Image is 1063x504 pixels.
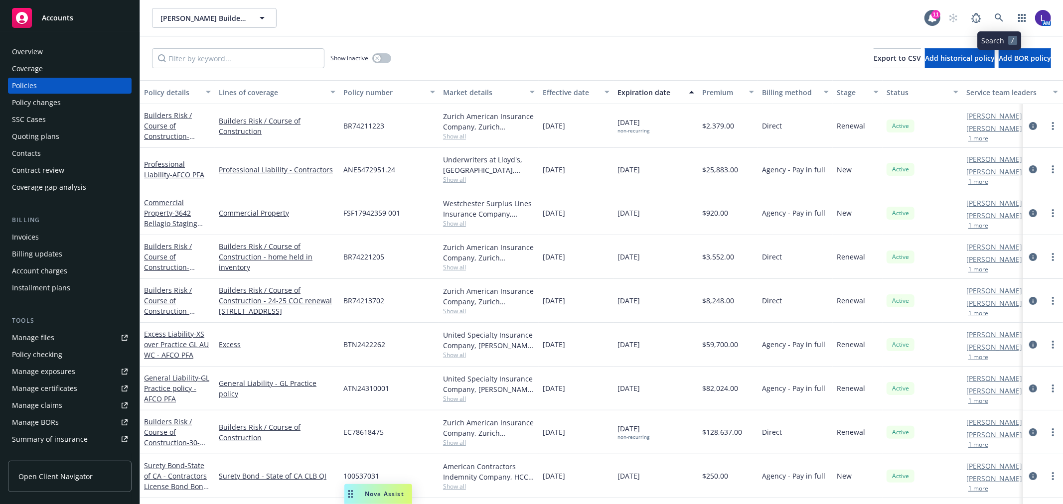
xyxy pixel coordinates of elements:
div: Policy checking [12,347,62,363]
div: Manage files [12,330,54,346]
button: Service team leaders [962,80,1062,104]
a: General Liability - GL Practice policy [219,378,335,399]
span: Active [891,165,911,174]
input: Filter by keyword... [152,48,324,68]
a: Builders Risk / Course of Construction - home held in inventory [219,241,335,272]
span: Add historical policy [925,53,995,63]
span: Show all [443,263,535,271]
span: BR74213702 [343,295,384,306]
a: Coverage [8,61,132,77]
a: Coverage gap analysis [8,179,132,195]
span: FSF17942359 001 [343,208,400,218]
img: photo [1035,10,1051,26]
button: Lines of coverage [215,80,339,104]
a: Manage files [8,330,132,346]
div: Tools [8,316,132,326]
div: Manage BORs [12,414,59,430]
button: Add historical policy [925,48,995,68]
a: circleInformation [1027,251,1039,263]
div: Contract review [12,162,64,178]
span: New [837,471,852,481]
span: Show inactive [330,54,368,62]
span: - GL Practice policy - AFCO PFA [144,373,209,403]
span: ATN24310001 [343,383,389,393]
a: [PERSON_NAME] [966,242,1022,252]
a: circleInformation [1027,382,1039,394]
span: [DATE] [543,164,565,175]
span: $8,248.00 [702,295,734,306]
a: more [1047,470,1059,482]
span: Active [891,472,911,481]
span: [DATE] [617,164,640,175]
span: [DATE] [617,117,649,134]
div: United Specialty Insurance Company, [PERSON_NAME] Insurance, Jencap Insurance Services Inc [443,330,535,351]
a: Builders Risk / Course of Construction [144,285,207,337]
button: Nova Assist [344,484,412,504]
span: New [837,164,852,175]
a: [PERSON_NAME] [966,473,1022,484]
a: [PERSON_NAME] [966,342,1022,352]
a: Builders Risk / Course of Construction [144,111,207,172]
a: Surety Bond - State of CA CLB QI [219,471,335,481]
span: Active [891,252,911,261]
a: Professional Liability [144,159,204,179]
a: Excess [219,339,335,350]
a: more [1047,163,1059,175]
span: Show all [443,394,535,403]
a: circleInformation [1027,295,1039,307]
span: [DATE] [617,383,640,393]
a: more [1047,382,1059,394]
span: [DATE] [543,252,565,262]
span: $128,637.00 [702,427,742,437]
span: [DATE] [543,471,565,481]
div: Premium [702,87,743,98]
span: [DATE] [617,208,640,218]
a: circleInformation [1027,426,1039,438]
a: Manage exposures [8,364,132,379]
div: American Contractors Indemnity Company, HCC Surety [443,461,535,482]
span: New [837,208,852,218]
button: Status [883,80,962,104]
span: Add BOR policy [999,53,1051,63]
a: Builders Risk / Course of Construction [219,116,335,136]
a: Summary of insurance [8,431,132,447]
span: Show all [443,175,535,184]
a: Excess Liability [144,329,209,360]
span: Agency - Pay in full [762,164,825,175]
a: [PERSON_NAME] [966,429,1022,440]
a: circleInformation [1027,163,1039,175]
a: General Liability [144,373,209,403]
div: Manage exposures [12,364,75,379]
a: Commercial Property [219,208,335,218]
button: Policy number [339,80,439,104]
a: Billing updates [8,246,132,262]
span: Active [891,384,911,393]
span: $920.00 [702,208,728,218]
a: Commercial Property [144,198,197,239]
button: Premium [698,80,758,104]
a: [PERSON_NAME] [966,285,1022,296]
button: 1 more [968,486,988,492]
a: Start snowing [943,8,963,28]
a: Quoting plans [8,128,132,144]
a: Policies [8,78,132,94]
button: 1 more [968,354,988,360]
span: Active [891,209,911,218]
span: [DATE] [543,208,565,218]
div: non-recurring [617,434,649,440]
span: Show all [443,351,535,359]
div: Lines of coverage [219,87,324,98]
a: more [1047,426,1059,438]
a: more [1047,295,1059,307]
span: EC78618475 [343,427,384,437]
div: Drag to move [344,484,357,504]
span: [DATE] [543,339,565,350]
span: [DATE] [617,339,640,350]
span: Active [891,296,911,305]
span: Active [891,340,911,349]
span: Renewal [837,295,865,306]
span: Direct [762,295,782,306]
div: Contacts [12,145,41,161]
span: Nova Assist [365,490,404,498]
